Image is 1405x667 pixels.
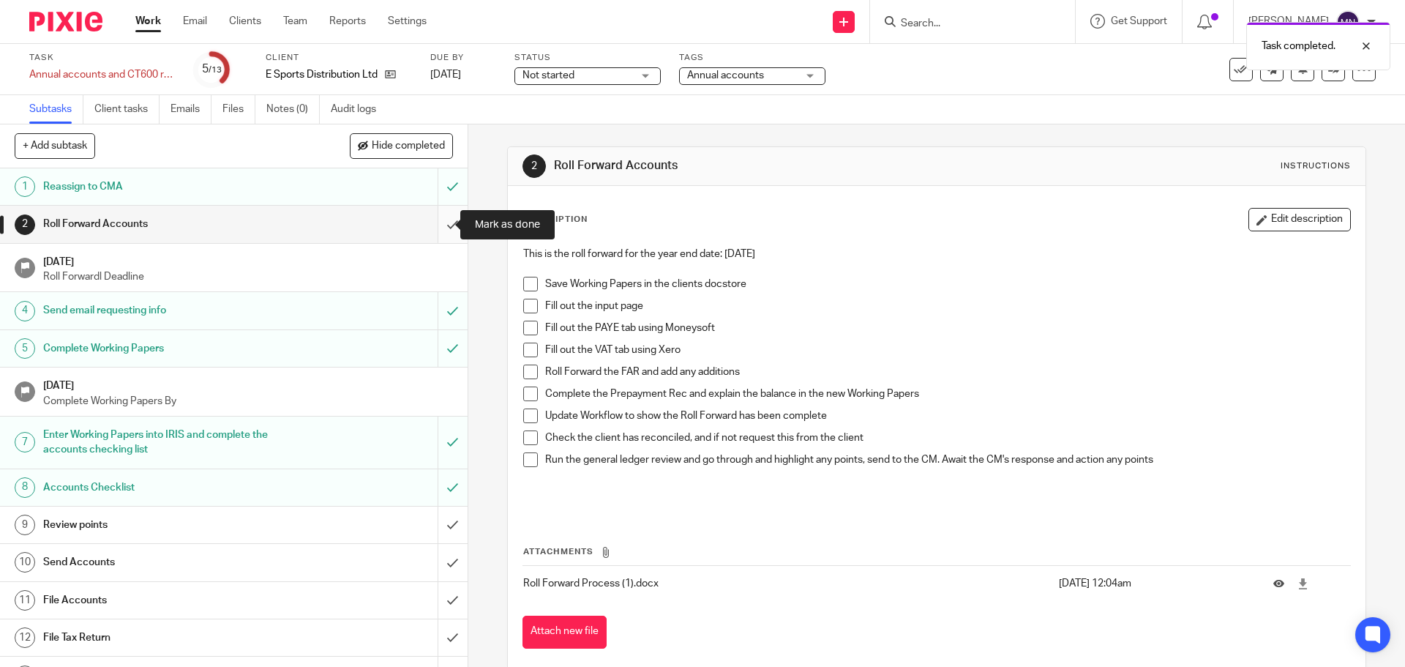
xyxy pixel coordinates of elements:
[545,452,1349,467] p: Run the general ledger review and go through and highlight any points, send to the CM. Await the ...
[1336,10,1360,34] img: svg%3E
[522,154,546,178] div: 2
[15,215,35,235] div: 2
[229,14,261,29] a: Clients
[43,551,296,573] h1: Send Accounts
[29,67,176,82] div: Annual accounts and CT600 return
[1262,39,1335,53] p: Task completed.
[283,14,307,29] a: Team
[266,95,320,124] a: Notes (0)
[29,95,83,124] a: Subtasks
[15,301,35,321] div: 4
[372,141,445,152] span: Hide completed
[15,590,35,611] div: 11
[545,431,1349,445] p: Check the client has reconciled, and if not request this from the client
[545,409,1349,423] p: Update Workflow to show the Roll Forward has been complete
[329,14,366,29] a: Reports
[266,52,412,64] label: Client
[522,214,588,226] p: Description
[202,61,222,78] div: 5
[222,95,255,124] a: Files
[15,477,35,498] div: 8
[15,552,35,573] div: 10
[679,52,825,64] label: Tags
[554,158,968,174] h1: Roll Forward Accounts
[43,424,296,461] h1: Enter Working Papers into IRIS and complete the accounts checking list
[430,70,461,80] span: [DATE]
[331,95,387,124] a: Audit logs
[522,70,574,81] span: Not started
[430,52,496,64] label: Due by
[43,269,453,284] p: Roll Forwardl Deadline
[43,477,296,499] h1: Accounts Checklist
[545,343,1349,357] p: Fill out the VAT tab using Xero
[1297,576,1308,591] a: Download
[15,515,35,535] div: 9
[1248,208,1351,231] button: Edit description
[522,616,607,649] button: Attach new file
[15,432,35,452] div: 7
[523,548,593,556] span: Attachments
[15,338,35,359] div: 5
[15,627,35,648] div: 12
[545,387,1349,401] p: Complete the Prepayment Rec and explain the balance in the new Working Papers
[43,338,296,359] h1: Complete Working Papers
[29,12,102,31] img: Pixie
[43,299,296,321] h1: Send email requesting info
[523,247,1349,261] p: This is the roll forward for the year end date: [DATE]
[15,133,95,158] button: + Add subtask
[514,52,661,64] label: Status
[43,514,296,536] h1: Review points
[1059,576,1251,591] p: [DATE] 12:04am
[94,95,160,124] a: Client tasks
[43,589,296,611] h1: File Accounts
[43,375,453,393] h1: [DATE]
[545,299,1349,313] p: Fill out the input page
[15,176,35,197] div: 1
[135,14,161,29] a: Work
[266,67,378,82] p: E Sports Distribution Ltd
[171,95,211,124] a: Emails
[43,394,453,409] p: Complete Working Papers By
[29,52,176,64] label: Task
[350,133,453,158] button: Hide completed
[183,14,207,29] a: Email
[545,321,1349,335] p: Fill out the PAYE tab using Moneysoft
[43,251,453,269] h1: [DATE]
[545,365,1349,379] p: Roll Forward the FAR and add any additions
[1281,160,1351,172] div: Instructions
[43,627,296,649] h1: File Tax Return
[388,14,427,29] a: Settings
[43,176,296,198] h1: Reassign to CMA
[687,70,764,81] span: Annual accounts
[545,277,1349,291] p: Save Working Papers in the clients docstore
[523,576,1051,591] p: Roll Forward Process (1).docx
[43,213,296,235] h1: Roll Forward Accounts
[209,66,222,74] small: /13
